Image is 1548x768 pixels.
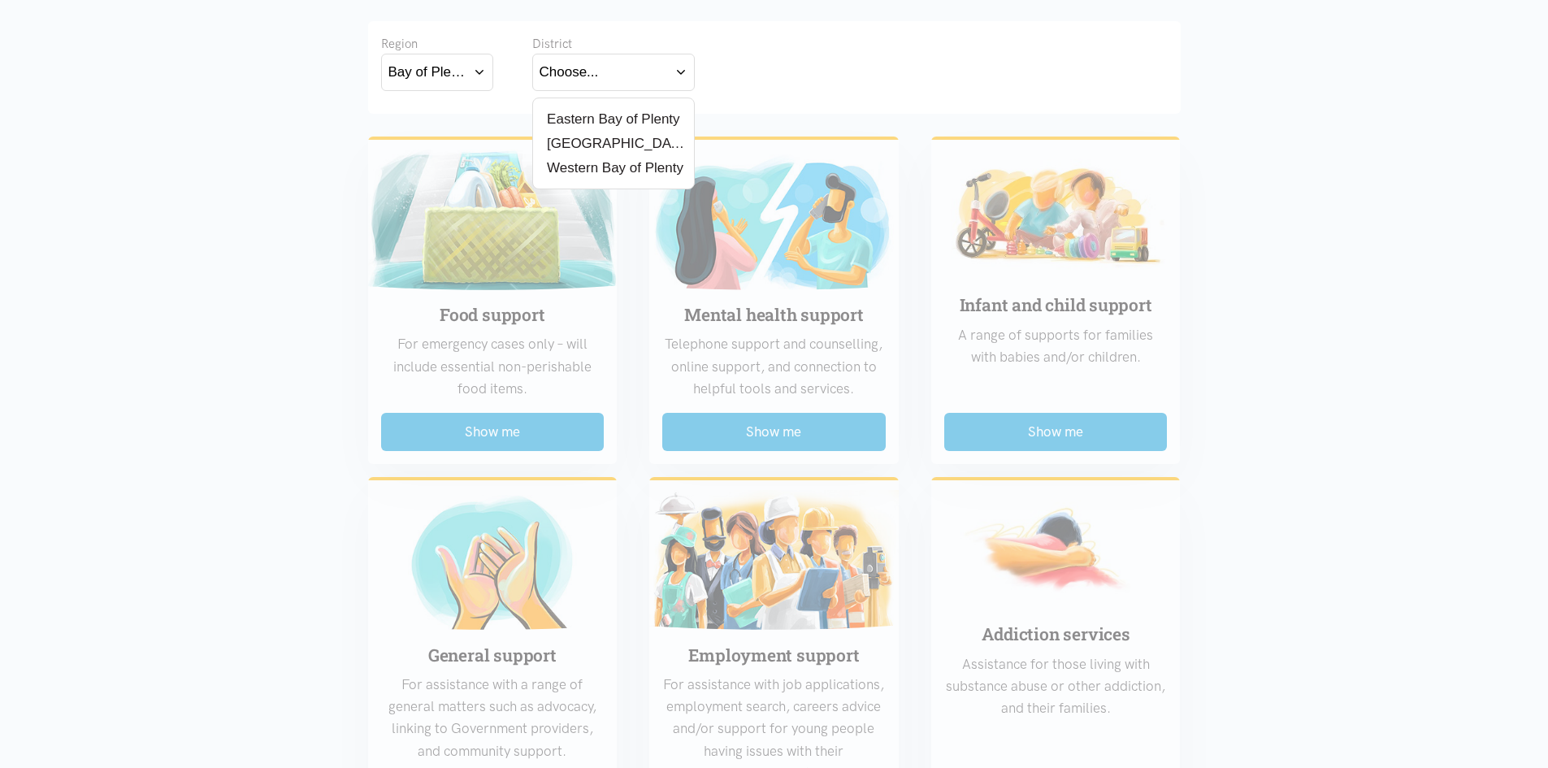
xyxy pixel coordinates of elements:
button: Bay of Plenty [381,54,493,90]
div: District [532,34,695,54]
div: Region [381,34,493,54]
div: Bay of Plenty [388,61,466,83]
label: Eastern Bay of Plenty [540,109,680,129]
label: Western Bay of Plenty [540,158,683,178]
div: Choose... [540,61,599,83]
label: [GEOGRAPHIC_DATA] [540,133,687,154]
button: Choose... [532,54,695,90]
